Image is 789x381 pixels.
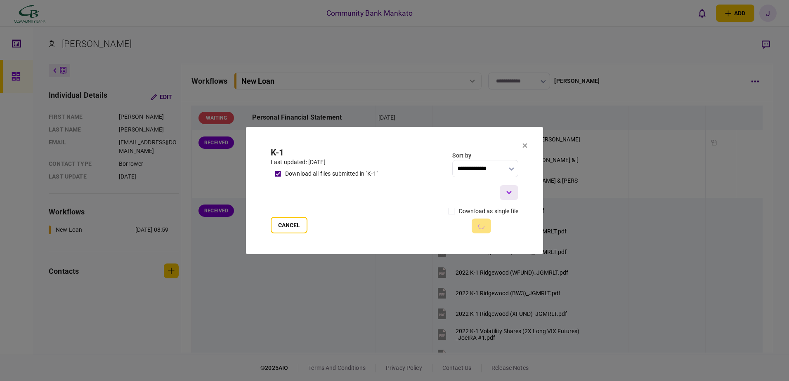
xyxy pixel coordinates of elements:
[271,158,378,167] div: last updated: [DATE]
[459,207,518,216] label: download as single file
[452,151,518,160] div: Sort by
[271,148,378,158] h2: K-1
[285,169,378,178] div: download all files submitted in "K-1"
[271,217,307,233] button: Cancel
